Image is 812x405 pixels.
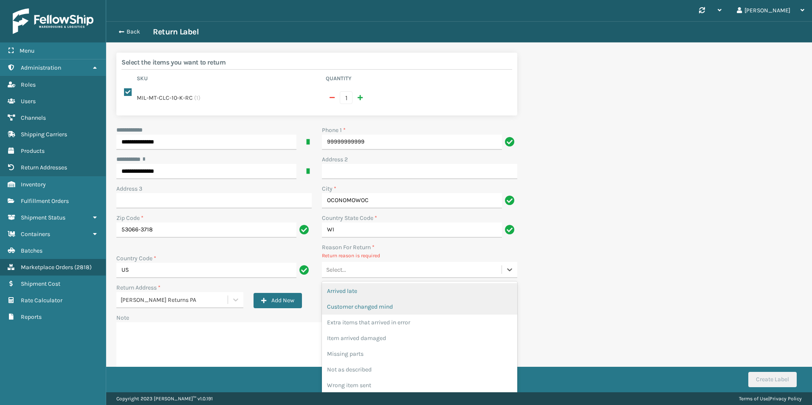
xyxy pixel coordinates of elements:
[322,362,517,377] div: Not as described
[322,214,377,222] label: Country State Code
[322,315,517,330] div: Extra items that arrived in error
[194,93,200,102] span: ( 1 )
[21,197,69,205] span: Fulfillment Orders
[134,75,323,85] th: Sku
[21,247,42,254] span: Batches
[21,181,46,188] span: Inventory
[21,280,60,287] span: Shipment Cost
[21,147,45,155] span: Products
[153,27,199,37] h3: Return Label
[13,8,93,34] img: logo
[323,75,512,85] th: Quantity
[748,372,797,387] button: Create Label
[21,81,36,88] span: Roles
[322,330,517,346] div: Item arrived damaged
[114,28,153,36] button: Back
[739,392,802,405] div: |
[322,184,336,193] label: City
[322,283,517,299] div: Arrived late
[770,396,802,402] a: Privacy Policy
[137,93,193,102] label: MIL-MT-CLC-10-K-RC
[21,297,62,304] span: Rate Calculator
[116,184,142,193] label: Address 3
[21,164,67,171] span: Return Addresses
[21,131,67,138] span: Shipping Carriers
[21,231,50,238] span: Containers
[21,98,36,105] span: Users
[74,264,92,271] span: ( 2818 )
[116,314,129,321] label: Note
[116,392,213,405] p: Copyright 2023 [PERSON_NAME]™ v 1.0.191
[116,214,144,222] label: Zip Code
[254,293,302,308] button: Add New
[121,58,512,67] h2: Select the items you want to return
[121,295,228,304] div: [PERSON_NAME] Returns PA
[322,252,517,259] p: Return reason is required
[322,346,517,362] div: Missing parts
[21,214,65,221] span: Shipment Status
[21,114,46,121] span: Channels
[21,264,73,271] span: Marketplace Orders
[322,377,517,393] div: Wrong item sent
[322,299,517,315] div: Customer changed mind
[322,126,346,135] label: Phone 1
[21,313,42,321] span: Reports
[116,254,156,263] label: Country Code
[21,64,61,71] span: Administration
[322,243,375,252] label: Reason For Return
[739,396,768,402] a: Terms of Use
[116,283,161,292] label: Return Address
[20,47,34,54] span: Menu
[322,155,348,164] label: Address 2
[326,265,346,274] div: Select...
